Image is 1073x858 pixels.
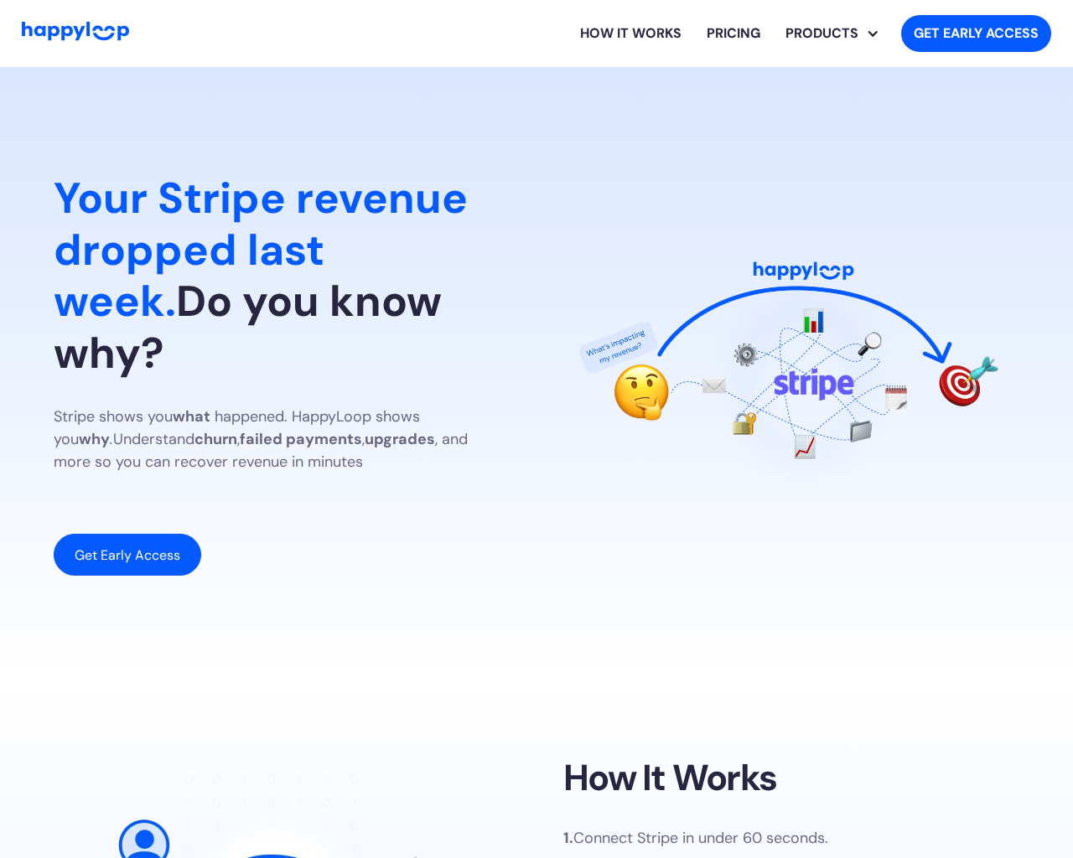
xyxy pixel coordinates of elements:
a: Learn how HappyLoop works [568,7,694,60]
h2: How It Works [563,757,776,800]
div: Explore HappyLoop use cases [773,7,888,60]
strong: churn [194,429,237,449]
a: Go to Home Page [22,22,129,45]
a: View HappyLoop pricing plans [694,7,773,60]
h1: Do you know why? [54,173,510,379]
a: Get started with HappyLoop [901,15,1051,52]
div: PRODUCTS [773,23,871,44]
strong: 1. [563,828,573,848]
a: Get Early Access [54,534,201,576]
span: Your Stripe revenue dropped last week. [54,170,468,329]
strong: upgrades [365,429,435,449]
div: PRODUCTS [785,7,888,60]
strong: failed payments [240,429,362,449]
strong: what [173,406,210,426]
strong: why [79,429,110,449]
img: HappyLoop Logo [22,22,129,41]
em: . [110,429,113,449]
p: Stripe shows you happened. HappyLoop shows you Understand , , , and more so you can recover reven... [54,406,506,473]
